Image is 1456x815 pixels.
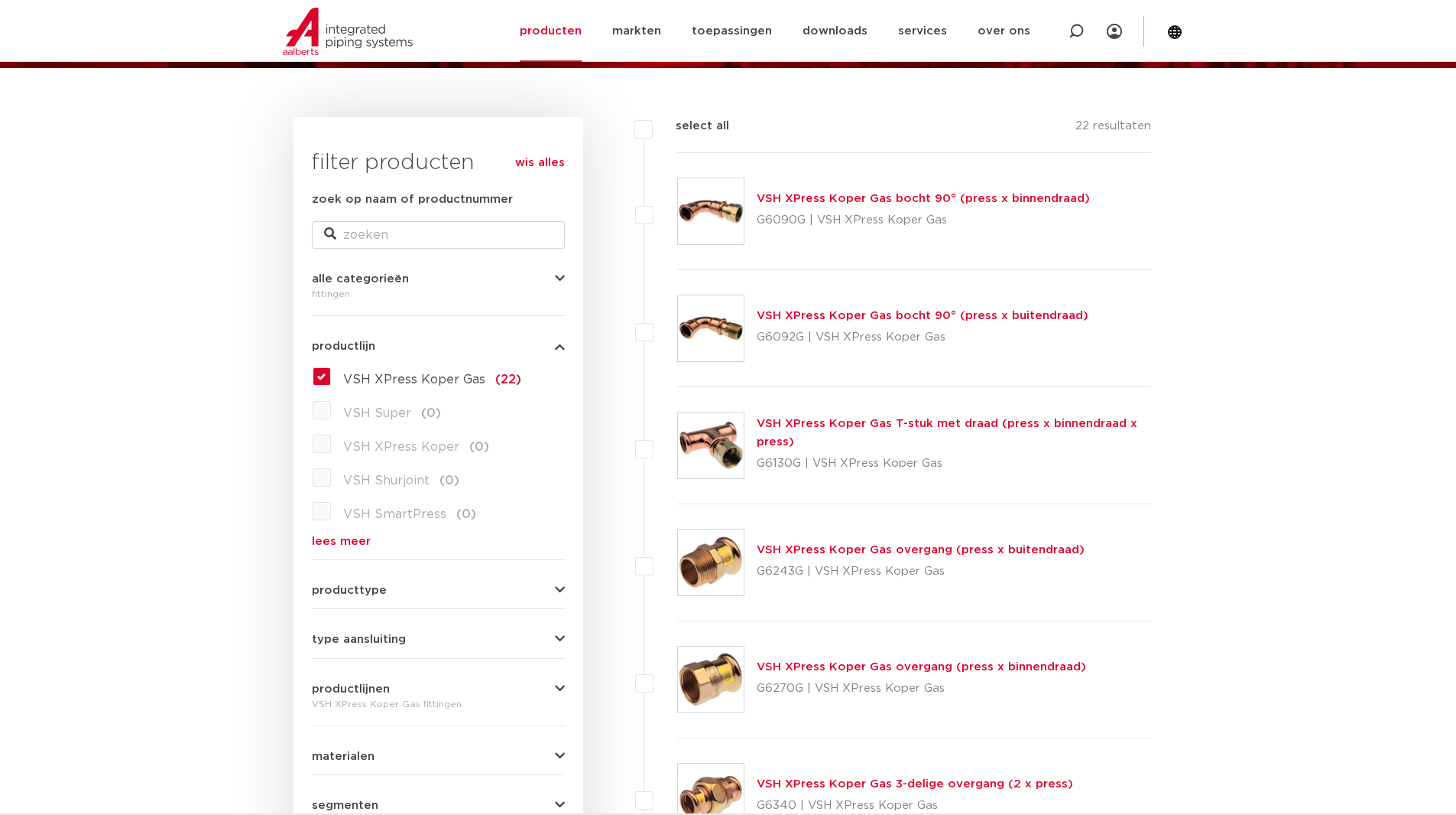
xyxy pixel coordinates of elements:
[312,341,565,352] button: productlijn
[678,178,744,244] img: Thumbnail for VSH XPress Koper Gas bocht 90° (press x binnendraad)
[757,418,1137,448] a: VSH XPress Koper Gas T-stuk met draad (press x binnendraad x press)
[757,778,1073,790] a: VSH XPress Koper Gas 3-delige overgang (2 x press)
[312,800,378,811] span: segmenten
[439,474,459,487] span: (0)
[343,474,430,487] span: VSH Shurjoint
[312,751,375,762] span: materialen
[312,191,513,209] label: zoek op naam of productnummer
[757,661,1086,673] a: VSH XPress Koper Gas overgang (press x binnendraad)
[678,412,744,478] img: Thumbnail for VSH XPress Koper Gas T-stuk met draad (press x binnendraad x press)
[312,634,406,645] span: type aansluiting
[343,407,411,419] span: VSH Super
[421,407,441,419] span: (0)
[653,117,729,135] label: select all
[495,373,521,386] span: (22)
[312,285,565,303] div: fittingen
[312,536,565,547] a: lees meer
[312,221,565,249] input: zoeken
[312,585,387,596] span: producttype
[312,695,565,713] div: VSH XPress Koper Gas fittingen
[312,148,565,178] h3: filter producten
[678,647,744,712] img: Thumbnail for VSH XPress Koper Gas overgang (press x binnendraad)
[515,154,565,172] a: wis alles
[757,544,1085,556] a: VSH XPress Koper Gas overgang (press x buitendraad)
[757,193,1090,204] a: VSH XPress Koper Gas bocht 90° (press x binnendraad)
[312,683,565,695] button: productlijnen
[312,585,565,596] button: producttype
[312,273,565,285] button: alle categorieën
[678,530,744,595] img: Thumbnail for VSH XPress Koper Gas overgang (press x buitendraad)
[312,683,390,695] span: productlijnen
[757,452,1152,476] p: G6130G | VSH XPress Koper Gas
[1075,117,1151,141] p: 22 resultaten
[312,273,409,285] span: alle categorieën
[757,559,1085,584] p: G6243G | VSH XPress Koper Gas
[343,441,459,453] span: VSH XPress Koper
[343,508,446,520] span: VSH SmartPress
[469,441,489,453] span: (0)
[757,310,1088,321] a: VSH XPress Koper Gas bocht 90° (press x buitendraad)
[678,295,744,361] img: Thumbnail for VSH XPress Koper Gas bocht 90° (press x buitendraad)
[312,800,565,811] button: segmenten
[312,634,565,645] button: type aansluiting
[757,676,1086,701] p: G6270G | VSH XPress Koper Gas
[312,751,565,762] button: materialen
[757,208,1090,233] p: G6090G | VSH XPress Koper Gas
[757,325,1088,350] p: G6092G | VSH XPress Koper Gas
[343,373,485,386] span: VSH XPress Koper Gas
[456,508,476,520] span: (0)
[312,341,375,352] span: productlijn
